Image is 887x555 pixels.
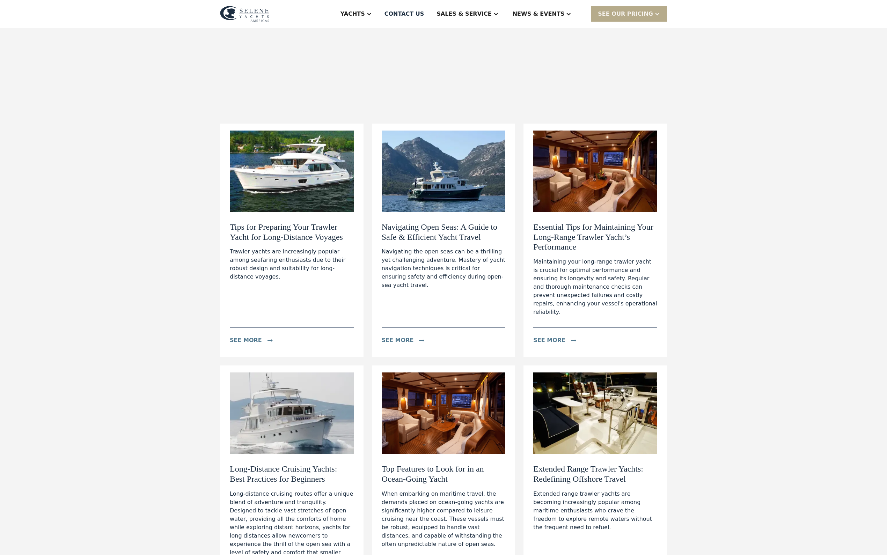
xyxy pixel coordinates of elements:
[340,10,365,18] div: Yachts
[598,10,653,18] div: SEE Our Pricing
[382,247,506,289] div: Navigating the open seas can be a thrilling yet challenging adventure. Mastery of yacht navigatio...
[513,10,565,18] div: News & EVENTS
[533,258,657,316] div: Maintaining your long-range trawler yacht is crucial for optimal performance and ensuring its lon...
[533,490,657,532] div: Extended range trawler yachts are becoming increasingly popular among maritime enthusiasts who cr...
[382,222,506,242] h2: Navigating Open Seas: A Guide to Safe & Efficient Yacht Travel
[382,490,506,548] div: When embarking on maritime travel, the demands placed on ocean-going yachts are significantly hig...
[382,336,414,345] div: see more
[230,222,354,242] h2: Tips for Preparing Your Trawler Yacht for Long-Distance Voyages
[230,247,354,281] div: Trawler yachts are increasingly popular among seafaring enthusiasts due to their robust design an...
[591,6,667,21] div: SEE Our Pricing
[523,124,667,357] a: Essential Tips for Maintaining Your Long-Range Trawler Yacht’s PerformanceMaintaining your long-r...
[533,464,657,484] h2: Extended Range Trawler Yachts: Redefining Offshore Travel
[372,124,515,357] a: Navigating Open Seas: A Guide to Safe & Efficient Yacht TravelNavigating the open seas can be a t...
[437,10,491,18] div: Sales & Service
[220,124,364,357] a: Tips for Preparing Your Trawler Yacht for Long-Distance VoyagesTrawler yachts are increasingly po...
[230,464,354,484] h2: Long-Distance Cruising Yachts: Best Practices for Beginners
[384,10,424,18] div: Contact US
[533,222,657,252] h2: Essential Tips for Maintaining Your Long-Range Trawler Yacht’s Performance
[419,339,424,342] img: icon
[382,464,506,484] h2: Top Features to Look for in an Ocean-Going Yacht
[220,6,269,22] img: logo
[267,339,273,342] img: icon
[571,339,576,342] img: icon
[230,336,262,345] div: see more
[533,336,565,345] div: see more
